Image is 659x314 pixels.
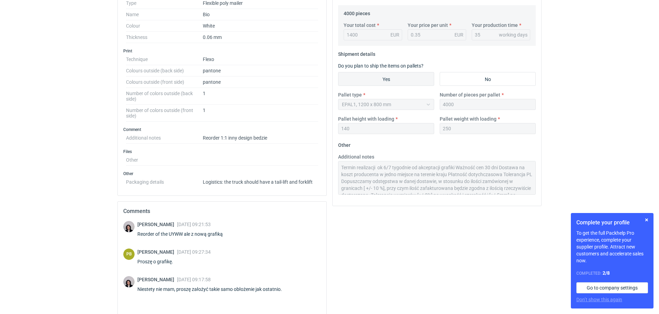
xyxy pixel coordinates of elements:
img: Sebastian Markut [123,276,135,287]
label: Pallet height with loading [338,115,394,122]
label: Additional notes [338,153,374,160]
span: [DATE] 09:21:53 [177,222,211,227]
h3: Comment [123,127,321,132]
dt: Colours outside (back side) [126,65,203,77]
label: Your price per unit [408,22,448,29]
div: working days [499,31,527,38]
dt: Thickness [126,32,203,43]
label: Number of pieces per pallet [440,91,500,98]
span: [PERSON_NAME] [137,277,177,282]
dd: Logistics: the truck should have a tail-lift and forklift [203,176,318,185]
dt: Other [126,154,203,166]
span: [PERSON_NAME] [137,222,177,227]
span: [DATE] 09:27:34 [177,249,211,255]
dt: Number of colors outside (back side) [126,88,203,105]
textarea: Termin realizacji ok 6/7 tygodnie od akceptacji grafiki Ważność cen 30 dni Dostawa na koszt produ... [338,161,536,195]
p: To get the full Packhelp Pro experience, complete your supplier profile. Attract new customers an... [576,230,648,264]
button: Don’t show this again [576,296,622,303]
dt: Colour [126,20,203,32]
h3: Other [123,171,321,176]
div: EUR [454,31,463,38]
dd: 1 [203,105,318,122]
div: Piotr Bożek [123,249,135,260]
dt: Packaging details [126,176,203,185]
label: Do you plan to ship the items on pallets? [338,63,423,69]
dd: Bio [203,9,318,20]
div: Completed: [576,270,648,277]
dt: Number of colors outside (front side) [126,105,203,122]
div: Reorder of the UYWW ale z nową grafiką [137,231,231,237]
label: Your production time [472,22,518,29]
h3: Files [123,149,321,154]
dd: pantone [203,77,318,88]
span: [PERSON_NAME] [137,249,177,255]
div: Niestety nie mam, proszę założyć takie samo obłożenie jak ostatnio. [137,286,290,293]
dd: 1 [203,88,318,105]
label: Pallet type [338,91,362,98]
legend: 4000 pieces [344,8,370,16]
dd: 0.06 mm [203,32,318,43]
label: Pallet weight with loading [440,115,496,122]
dt: Technique [126,54,203,65]
legend: Shipment details [338,49,375,57]
dd: White [203,20,318,32]
strong: 2 / 8 [603,270,610,276]
legend: Other [338,140,351,148]
button: Skip for now [642,216,651,224]
img: Sebastian Markut [123,221,135,232]
span: [DATE] 09:17:58 [177,277,211,282]
div: Proszę o grafikę. [137,258,211,265]
a: Go to company settings [576,282,648,293]
h3: Print [123,48,321,54]
h1: Complete your profile [576,219,648,227]
dd: pantone [203,65,318,77]
dd: Reorder 1:1 inny design bedzie [203,132,318,144]
dt: Colours outside (front side) [126,77,203,88]
dt: Name [126,9,203,20]
dd: Flexo [203,54,318,65]
h2: Comments [123,207,321,215]
dt: Additional notes [126,132,203,144]
figcaption: PB [123,249,135,260]
div: EUR [390,31,399,38]
label: Your total cost [344,22,376,29]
